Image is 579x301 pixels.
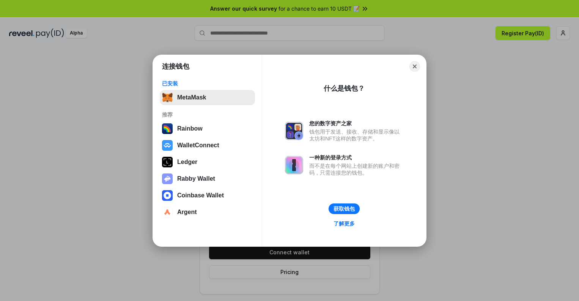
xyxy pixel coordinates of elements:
div: Rabby Wallet [177,175,215,182]
button: MetaMask [160,90,255,105]
img: svg+xml,%3Csvg%20xmlns%3D%22http%3A%2F%2Fwww.w3.org%2F2000%2Fsvg%22%20fill%3D%22none%22%20viewBox... [285,156,303,174]
div: 您的数字资产之家 [309,120,403,127]
div: 一种新的登录方式 [309,154,403,161]
div: 获取钱包 [334,205,355,212]
button: Rabby Wallet [160,171,255,186]
img: svg+xml,%3Csvg%20xmlns%3D%22http%3A%2F%2Fwww.w3.org%2F2000%2Fsvg%22%20width%3D%2228%22%20height%3... [162,157,173,167]
div: 而不是在每个网站上创建新的账户和密码，只需连接您的钱包。 [309,162,403,176]
button: WalletConnect [160,138,255,153]
img: svg+xml,%3Csvg%20xmlns%3D%22http%3A%2F%2Fwww.w3.org%2F2000%2Fsvg%22%20fill%3D%22none%22%20viewBox... [162,173,173,184]
img: svg+xml,%3Csvg%20width%3D%2228%22%20height%3D%2228%22%20viewBox%3D%220%200%2028%2028%22%20fill%3D... [162,140,173,151]
div: Argent [177,209,197,216]
img: svg+xml,%3Csvg%20width%3D%22120%22%20height%3D%22120%22%20viewBox%3D%220%200%20120%20120%22%20fil... [162,123,173,134]
div: 钱包用于发送、接收、存储和显示像以太坊和NFT这样的数字资产。 [309,128,403,142]
div: 了解更多 [334,220,355,227]
button: Rainbow [160,121,255,136]
button: Ledger [160,154,255,170]
button: 获取钱包 [329,203,360,214]
div: MetaMask [177,94,206,101]
img: svg+xml,%3Csvg%20width%3D%2228%22%20height%3D%2228%22%20viewBox%3D%220%200%2028%2028%22%20fill%3D... [162,190,173,201]
button: Coinbase Wallet [160,188,255,203]
div: WalletConnect [177,142,219,149]
div: 什么是钱包？ [324,84,365,93]
div: Coinbase Wallet [177,192,224,199]
div: Ledger [177,159,197,165]
a: 了解更多 [329,219,359,229]
button: Close [409,61,420,72]
h1: 连接钱包 [162,62,189,71]
button: Argent [160,205,255,220]
div: Rainbow [177,125,203,132]
div: 推荐 [162,111,253,118]
img: svg+xml,%3Csvg%20width%3D%2228%22%20height%3D%2228%22%20viewBox%3D%220%200%2028%2028%22%20fill%3D... [162,207,173,217]
img: svg+xml,%3Csvg%20xmlns%3D%22http%3A%2F%2Fwww.w3.org%2F2000%2Fsvg%22%20fill%3D%22none%22%20viewBox... [285,122,303,140]
div: 已安装 [162,80,253,87]
img: svg+xml,%3Csvg%20fill%3D%22none%22%20height%3D%2233%22%20viewBox%3D%220%200%2035%2033%22%20width%... [162,92,173,103]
